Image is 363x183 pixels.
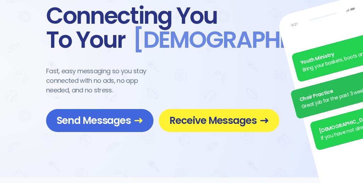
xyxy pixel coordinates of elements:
div: Connecting You To Your [46,4,279,52]
a: Send Messages [46,109,153,132]
a: Receive Messages [159,109,279,132]
span: Receive Messages [169,114,269,127]
span: Send Messages [57,114,143,127]
div: Fast, easy messaging so you stay connected with no ads, no app needed, and no stress. [46,66,160,95]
